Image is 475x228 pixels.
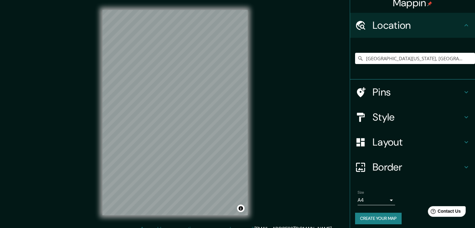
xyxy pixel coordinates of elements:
label: Size [358,190,364,195]
div: A4 [358,195,395,205]
iframe: Help widget launcher [419,204,468,221]
canvas: Map [102,10,248,215]
div: Border [350,155,475,180]
div: Location [350,13,475,38]
h4: Border [373,161,463,173]
input: Pick your city or area [355,53,475,64]
button: Create your map [355,213,402,224]
h4: Location [373,19,463,32]
div: Style [350,105,475,130]
h4: Pins [373,86,463,98]
div: Pins [350,80,475,105]
button: Toggle attribution [237,205,245,212]
h4: Layout [373,136,463,148]
img: pin-icon.png [427,1,432,6]
div: Layout [350,130,475,155]
h4: Style [373,111,463,123]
